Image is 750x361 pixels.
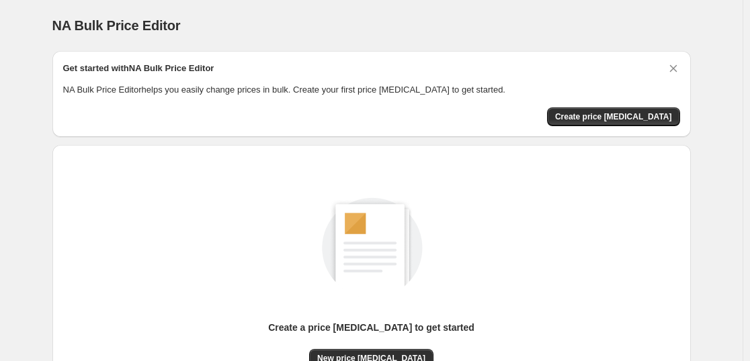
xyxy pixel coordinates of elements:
[667,62,680,75] button: Dismiss card
[63,83,680,97] p: NA Bulk Price Editor helps you easily change prices in bulk. Create your first price [MEDICAL_DAT...
[555,111,672,122] span: Create price [MEDICAL_DATA]
[547,107,680,126] button: Create price change job
[63,62,214,75] h2: Get started with NA Bulk Price Editor
[268,321,474,334] p: Create a price [MEDICAL_DATA] to get started
[52,18,181,33] span: NA Bulk Price Editor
